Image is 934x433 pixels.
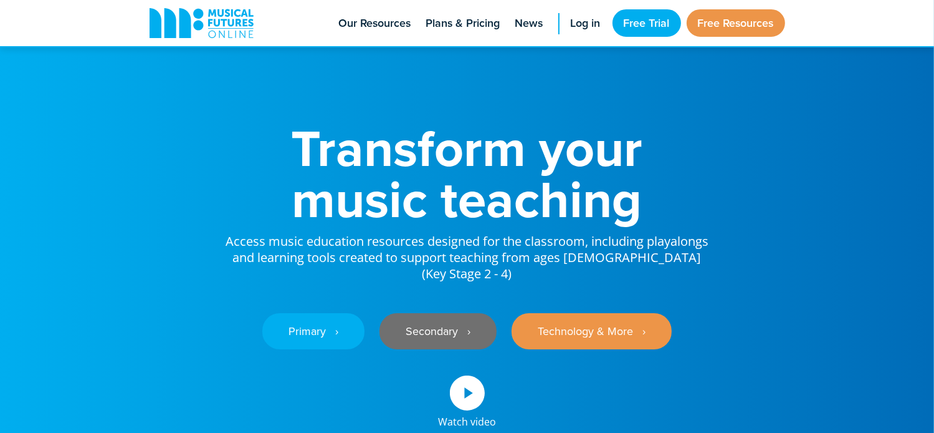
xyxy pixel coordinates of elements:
[512,313,672,349] a: Technology & More ‎‏‏‎ ‎ ›
[224,122,710,225] h1: Transform your music teaching
[339,15,411,32] span: Our Resources
[438,411,496,427] div: Watch video
[687,9,785,37] a: Free Resources
[612,9,681,37] a: Free Trial
[426,15,500,32] span: Plans & Pricing
[571,15,601,32] span: Log in
[379,313,497,349] a: Secondary ‎‏‏‎ ‎ ›
[224,225,710,282] p: Access music education resources designed for the classroom, including playalongs and learning to...
[515,15,543,32] span: News
[262,313,365,349] a: Primary ‎‏‏‎ ‎ ›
